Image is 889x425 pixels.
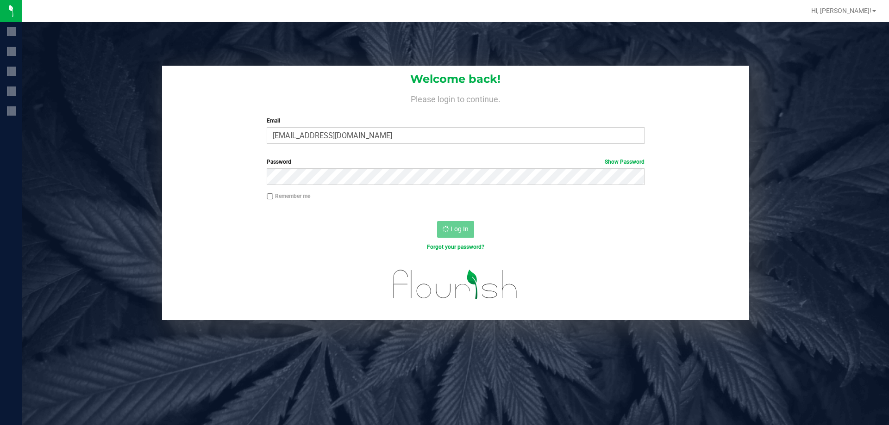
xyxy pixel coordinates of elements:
[162,73,749,85] h1: Welcome back!
[382,261,529,308] img: flourish_logo.svg
[267,192,310,200] label: Remember me
[162,92,749,104] h4: Please login to continue.
[605,159,645,165] a: Show Password
[267,193,273,200] input: Remember me
[451,225,469,233] span: Log In
[811,7,871,14] span: Hi, [PERSON_NAME]!
[267,117,644,125] label: Email
[427,244,484,250] a: Forgot your password?
[267,159,291,165] span: Password
[437,221,474,238] button: Log In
